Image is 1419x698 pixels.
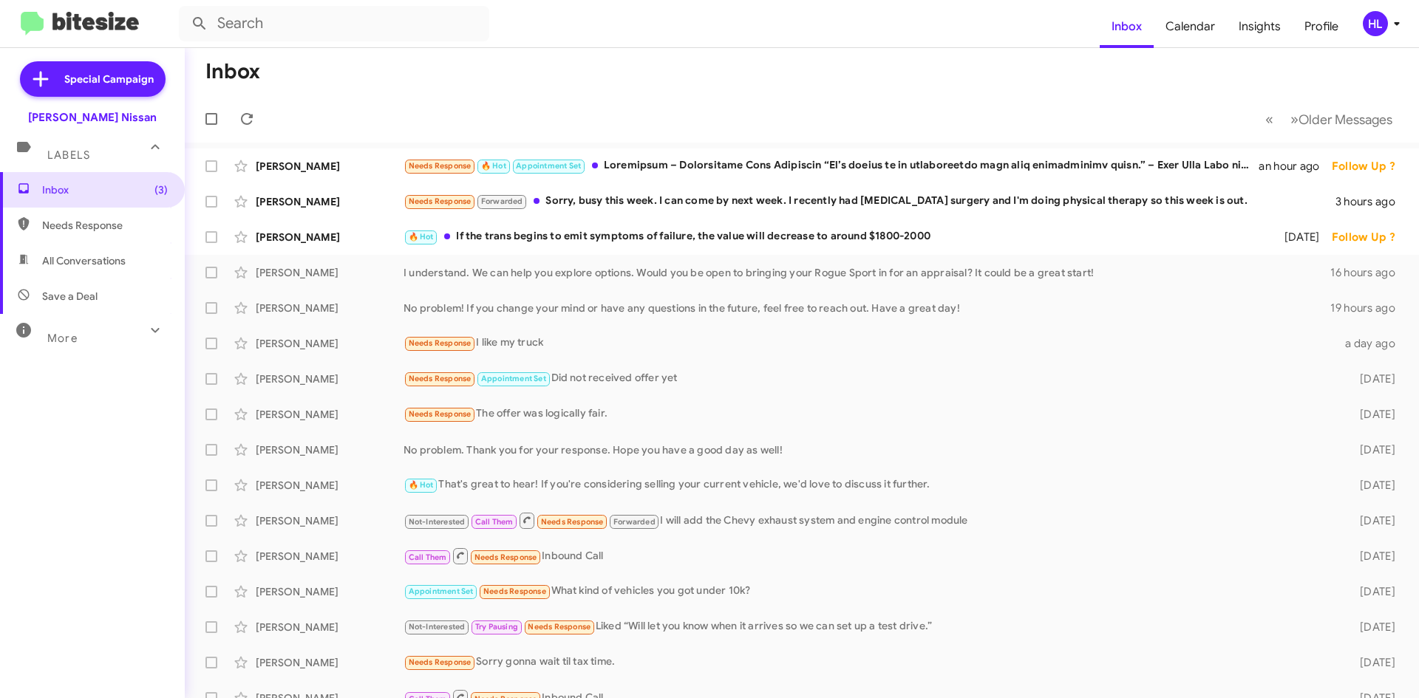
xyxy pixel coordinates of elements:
[1336,584,1407,599] div: [DATE]
[475,622,518,632] span: Try Pausing
[1336,655,1407,670] div: [DATE]
[610,515,659,529] span: Forwarded
[404,193,1335,210] div: Sorry, busy this week. I can come by next week. I recently had [MEDICAL_DATA] surgery and I'm doi...
[481,374,546,383] span: Appointment Set
[42,218,168,233] span: Needs Response
[409,552,447,562] span: Call Them
[256,301,404,315] div: [PERSON_NAME]
[179,6,489,41] input: Search
[1336,442,1407,457] div: [DATE]
[409,586,474,596] span: Appointment Set
[404,442,1336,457] div: No problem. Thank you for your response. Hope you have a good day as well!
[404,583,1336,600] div: What kind of vehicles you got under 10k?
[1332,230,1407,244] div: Follow Up ?
[64,72,154,86] span: Special Campaign
[404,335,1336,352] div: I like my truck
[1154,5,1227,48] a: Calendar
[1265,110,1273,129] span: «
[483,586,546,596] span: Needs Response
[404,654,1336,671] div: Sorry gonna wait til tax time.
[404,265,1330,280] div: I understand. We can help you explore options. Would you be open to bringing your Rogue Sport in ...
[256,372,404,386] div: [PERSON_NAME]
[256,584,404,599] div: [PERSON_NAME]
[1227,5,1293,48] a: Insights
[404,228,1265,245] div: If the trans begins to emit symptoms of failure, the value will decrease to around $1800-2000
[1256,104,1282,134] button: Previous
[404,476,1336,493] div: That's great to hear! If you're considering selling your current vehicle, we'd love to discuss it...
[1332,159,1407,174] div: Follow Up ?
[205,60,260,83] h1: Inbox
[404,406,1336,422] div: The offer was logically fair.
[409,657,472,667] span: Needs Response
[1282,104,1401,134] button: Next
[256,265,404,280] div: [PERSON_NAME]
[409,480,434,490] span: 🔥 Hot
[409,338,472,348] span: Needs Response
[154,182,168,197] span: (3)
[256,620,404,634] div: [PERSON_NAME]
[1336,407,1407,422] div: [DATE]
[42,289,98,304] span: Save a Deal
[1299,112,1392,128] span: Older Messages
[1336,513,1407,528] div: [DATE]
[47,148,90,162] span: Labels
[256,655,404,670] div: [PERSON_NAME]
[1336,549,1407,564] div: [DATE]
[256,442,404,457] div: [PERSON_NAME]
[474,552,537,562] span: Needs Response
[404,301,1330,315] div: No problem! If you change your mind or have any questions in the future, feel free to reach out. ...
[256,549,404,564] div: [PERSON_NAME]
[409,409,472,419] span: Needs Response
[1330,265,1407,280] div: 16 hours ago
[42,253,126,268] span: All Conversations
[475,517,514,527] span: Call Them
[1336,478,1407,493] div: [DATE]
[409,374,472,383] span: Needs Response
[1257,104,1401,134] nav: Page navigation example
[409,161,472,171] span: Needs Response
[404,618,1336,635] div: Liked “Will let you know when it arrives so we can set up a test drive.”
[20,61,166,97] a: Special Campaign
[1350,11,1403,36] button: HL
[1336,372,1407,386] div: [DATE]
[1293,5,1350,48] a: Profile
[409,517,466,527] span: Not-Interested
[404,511,1336,530] div: I will add the Chevy exhaust system and engine control module
[1336,620,1407,634] div: [DATE]
[256,407,404,422] div: [PERSON_NAME]
[481,161,506,171] span: 🔥 Hot
[1363,11,1388,36] div: HL
[409,232,434,242] span: 🔥 Hot
[1290,110,1299,129] span: »
[409,622,466,632] span: Not-Interested
[1265,230,1332,244] div: [DATE]
[256,159,404,174] div: [PERSON_NAME]
[28,110,157,125] div: [PERSON_NAME] Nissan
[404,157,1259,174] div: Loremipsum – Dolorsitame Cons Adipiscin “El’s doeius te in utlaboreetdo magn aliq enimadminimv qu...
[1330,301,1407,315] div: 19 hours ago
[42,182,168,197] span: Inbox
[409,196,472,206] span: Needs Response
[256,194,404,209] div: [PERSON_NAME]
[404,547,1336,565] div: Inbound Call
[256,230,404,244] div: [PERSON_NAME]
[516,161,581,171] span: Appointment Set
[1100,5,1154,48] a: Inbox
[541,517,604,527] span: Needs Response
[1335,194,1407,209] div: 3 hours ago
[256,478,404,493] div: [PERSON_NAME]
[477,195,526,209] span: Forwarded
[1336,336,1407,351] div: a day ago
[256,336,404,351] div: [PERSON_NAME]
[47,332,78,345] span: More
[528,622,591,632] span: Needs Response
[1259,159,1331,174] div: an hour ago
[256,513,404,528] div: [PERSON_NAME]
[404,370,1336,387] div: Did not received offer yet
